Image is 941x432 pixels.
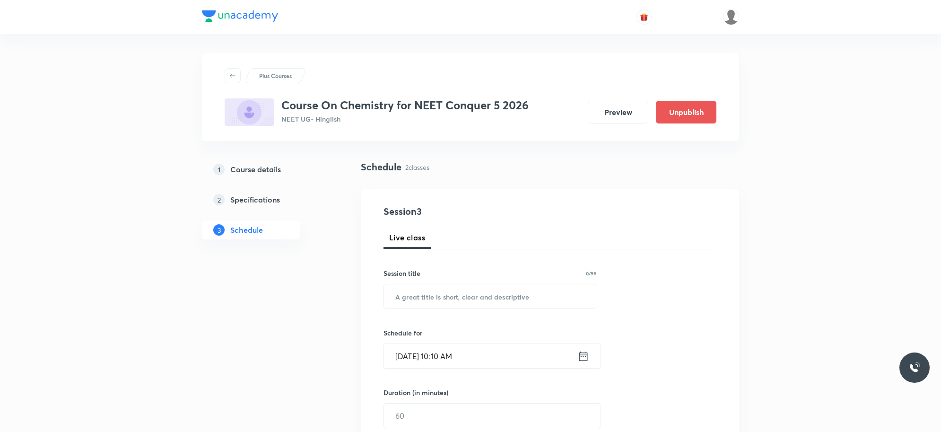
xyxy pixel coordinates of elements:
h4: Schedule [361,160,401,174]
h6: Schedule for [383,328,596,338]
img: Devendra Kumar [723,9,739,25]
button: Preview [588,101,648,123]
p: 3 [213,224,225,236]
button: avatar [636,9,652,25]
a: 2Specifications [202,190,331,209]
button: Unpublish [656,101,716,123]
a: 1Course details [202,160,331,179]
h4: Session 3 [383,204,556,219]
h5: Schedule [230,224,263,236]
p: 2 [213,194,225,205]
span: Live class [389,232,425,243]
a: Company Logo [202,10,278,24]
input: A great title is short, clear and descriptive [384,284,596,309]
p: NEET UG • Hinglish [281,114,529,124]
p: 1 [213,164,225,175]
h6: Duration (in minutes) [383,388,448,397]
p: 2 classes [405,162,429,172]
input: 60 [384,404,601,428]
h3: Course On Chemistry for NEET Conquer 5 2026 [281,98,529,112]
h5: Specifications [230,194,280,205]
img: ttu [909,362,920,373]
h6: Session title [383,268,420,278]
img: avatar [640,13,648,21]
p: 0/99 [586,271,596,276]
p: Plus Courses [259,71,292,80]
img: Company Logo [202,10,278,22]
h5: Course details [230,164,281,175]
img: A14174E5-E963-48F3-9F1B-3ABE2CDAA7BF_plus.png [225,98,274,126]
